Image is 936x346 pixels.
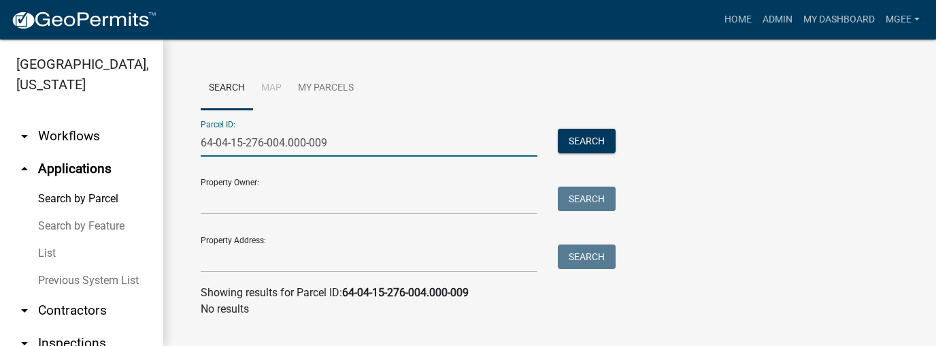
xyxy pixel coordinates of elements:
i: arrow_drop_up [16,161,33,177]
button: Search [558,245,616,269]
button: Search [558,187,616,211]
i: arrow_drop_down [16,128,33,144]
a: Home [719,7,757,33]
strong: 64-04-15-276-004.000-009 [342,286,469,299]
i: arrow_drop_down [16,302,33,319]
a: My Parcels [290,67,362,110]
a: Search [201,67,253,110]
a: Admin [757,7,798,33]
div: Showing results for Parcel ID: [201,285,899,301]
button: Search [558,129,616,153]
p: No results [201,301,899,317]
a: My Dashboard [798,7,880,33]
a: mgee [880,7,925,33]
